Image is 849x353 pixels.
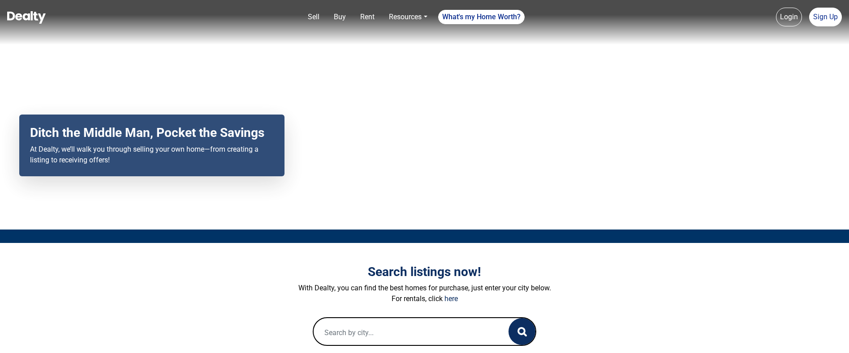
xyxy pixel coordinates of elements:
[30,125,274,140] h2: Ditch the Middle Man, Pocket the Savings
[385,8,431,26] a: Resources
[304,8,323,26] a: Sell
[176,283,673,293] p: With Dealty, you can find the best homes for purchase, just enter your city below.
[444,294,458,303] a: here
[330,8,349,26] a: Buy
[809,8,842,26] a: Sign Up
[438,10,525,24] a: What's my Home Worth?
[7,11,46,24] img: Dealty - Buy, Sell & Rent Homes
[776,8,802,26] a: Login
[30,144,274,166] p: At Dealty, we’ll walk you through selling your own home—from creating a listing to receiving offers!
[176,293,673,304] p: For rentals, click
[176,264,673,280] h3: Search listings now!
[357,8,378,26] a: Rent
[314,318,491,347] input: Search by city...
